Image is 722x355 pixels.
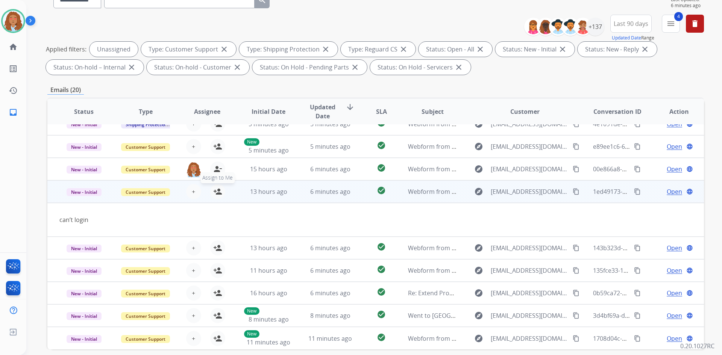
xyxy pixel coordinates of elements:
div: Type: Customer Support [141,42,236,57]
mat-icon: list_alt [9,64,18,73]
mat-icon: person_add [213,266,222,275]
span: 15 hours ago [250,165,287,173]
div: can’t login [59,215,569,224]
img: agent-avatar [186,162,201,177]
span: Type [139,107,153,116]
span: [EMAIL_ADDRESS][DOMAIN_NAME] [491,187,568,196]
span: Subject [422,107,444,116]
span: Status [74,107,94,116]
span: 135fce33-12e3-4706-b424-9d2a357065b4 [593,266,708,275]
mat-icon: language [686,335,693,342]
div: Type: Reguard CS [341,42,416,57]
span: [EMAIL_ADDRESS][DOMAIN_NAME] [491,311,568,320]
p: 0.20.1027RC [680,341,714,350]
button: 4 [662,15,680,33]
span: New - Initial [67,267,102,275]
div: +137 [586,18,604,36]
span: 6 minutes ago [310,187,350,196]
span: 143b323d-c18d-4d2c-b2a1-8f500f992702 [593,244,707,252]
mat-icon: delete [690,19,699,28]
span: 6 minutes ago [310,165,350,173]
span: New - Initial [67,335,102,343]
mat-icon: close [476,45,485,54]
span: e89ee1c6-6c25-422f-ae48-757047269828 [593,142,707,151]
button: Updated Date [612,35,641,41]
mat-icon: explore [474,289,483,298]
mat-icon: person_add [213,187,222,196]
mat-icon: check_circle [377,287,386,296]
div: Status: On-hold - Customer [147,60,249,75]
div: Status: On Hold - Pending Parts [252,60,367,75]
p: Applied filters: [46,45,86,54]
mat-icon: person_add [213,334,222,343]
span: Customer Support [121,245,170,252]
mat-icon: content_copy [573,335,579,342]
mat-icon: content_copy [634,312,641,319]
mat-icon: content_copy [634,290,641,296]
mat-icon: person_add [213,243,222,252]
mat-icon: explore [474,266,483,275]
p: New [244,307,259,315]
mat-icon: explore [474,165,483,174]
span: 6 minutes ago [671,3,704,9]
th: Action [642,98,704,125]
div: Status: New - Initial [495,42,575,57]
mat-icon: check_circle [377,242,386,251]
span: New - Initial [67,143,102,151]
span: 6 minutes ago [310,266,350,275]
div: Status: New - Reply [578,42,657,57]
mat-icon: history [9,86,18,95]
span: [EMAIL_ADDRESS][DOMAIN_NAME] [491,289,568,298]
span: Conversation ID [593,107,642,116]
span: Webform from [EMAIL_ADDRESS][DOMAIN_NAME] on [DATE] [408,187,578,196]
span: Webform from [EMAIL_ADDRESS][DOMAIN_NAME] on [DATE] [408,244,578,252]
div: Status: On-hold – Internal [46,60,144,75]
mat-icon: content_copy [573,166,579,172]
mat-icon: content_copy [634,166,641,172]
button: Last 90 days [610,15,652,33]
span: + [192,289,195,298]
span: Last 90 days [614,22,648,25]
span: Webform from [EMAIL_ADDRESS][DOMAIN_NAME] on [DATE] [408,165,578,173]
button: + [186,286,201,301]
mat-icon: content_copy [573,312,579,319]
span: Customer Support [121,166,170,174]
span: Customer Support [121,290,170,298]
mat-icon: content_copy [573,143,579,150]
span: Open [667,187,682,196]
span: 6 minutes ago [310,289,350,297]
mat-icon: language [686,188,693,195]
span: 11 hours ago [250,266,287,275]
div: Status: Open - All [419,42,492,57]
mat-icon: language [686,267,693,274]
mat-icon: language [686,143,693,150]
span: Open [667,334,682,343]
span: SLA [376,107,387,116]
span: + [192,311,195,320]
mat-icon: language [686,290,693,296]
span: Customer Support [121,143,170,151]
span: 8 minutes ago [249,315,289,323]
mat-icon: close [640,45,649,54]
span: [EMAIL_ADDRESS][DOMAIN_NAME] [491,334,568,343]
span: [EMAIL_ADDRESS][DOMAIN_NAME] [491,142,568,151]
span: + [192,334,195,343]
span: 6 minutes ago [310,244,350,252]
mat-icon: close [454,63,463,72]
span: [EMAIL_ADDRESS][DOMAIN_NAME] [491,165,568,174]
span: 4 [674,12,683,21]
span: 00e866a8-d098-4277-93bd-ec311578d758 [593,165,710,173]
span: Updated Date [306,103,340,121]
span: Initial Date [252,107,285,116]
mat-icon: close [558,45,567,54]
span: Open [667,142,682,151]
span: Open [667,266,682,275]
mat-icon: content_copy [634,335,641,342]
button: + [186,184,201,199]
span: Range [612,35,654,41]
mat-icon: content_copy [634,143,641,150]
span: New - Initial [67,188,102,196]
span: 11 minutes ago [247,338,290,346]
mat-icon: close [220,45,229,54]
mat-icon: inbox [9,108,18,117]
